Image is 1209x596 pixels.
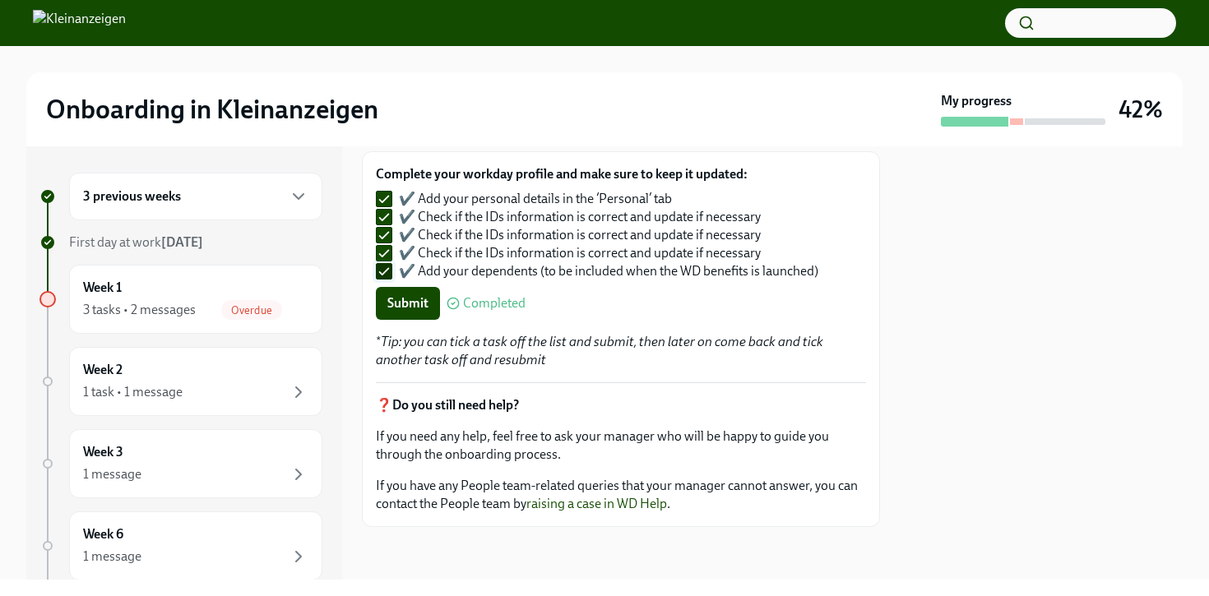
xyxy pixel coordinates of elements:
h6: Week 6 [83,525,123,543]
em: Tip: you can tick a task off the list and submit, then later on come back and tick another task o... [376,334,823,367]
strong: My progress [941,92,1012,110]
span: ✔️ Add your personal details in the ‘Personal’ tab [399,190,672,208]
span: Overdue [221,304,282,316]
p: ❓ [376,396,866,414]
label: Complete your workday profile and make sure to keep it updated: [376,165,831,183]
span: ✔️ Check if the IDs information is correct and update if necessary [399,244,761,262]
a: Week 13 tasks • 2 messagesOverdue [39,265,322,334]
div: 3 tasks • 2 messages [83,301,196,319]
p: If you have any People team-related queries that your manager cannot answer, you can contact the ... [376,477,866,513]
span: First day at work [69,234,203,250]
h6: Week 1 [83,279,122,297]
h6: 3 previous weeks [83,187,181,206]
img: Kleinanzeigen [33,10,126,36]
span: ✔️ Check if the IDs information is correct and update if necessary [399,226,761,244]
a: Week 61 message [39,511,322,580]
strong: Do you still need help? [392,397,519,413]
div: 1 task • 1 message [83,383,183,401]
div: 1 message [83,547,141,566]
h2: Onboarding in Kleinanzeigen [46,93,378,126]
a: Week 31 message [39,429,322,498]
a: raising a case in WD Help [526,496,667,511]
span: ✔️ Check if the IDs information is correct and update if necessary [399,208,761,226]
a: First day at work[DATE] [39,233,322,252]
a: Week 21 task • 1 message [39,347,322,416]
span: Submit [387,295,428,312]
h3: 42% [1119,95,1163,124]
div: 1 message [83,465,141,483]
h6: Week 2 [83,361,123,379]
strong: [DATE] [161,234,203,250]
button: Submit [376,287,440,320]
div: 3 previous weeks [69,173,322,220]
span: Completed [463,297,526,310]
p: If you need any help, feel free to ask your manager who will be happy to guide you through the on... [376,427,866,464]
h6: Week 3 [83,443,123,461]
span: ✔️ Add your dependents (to be included when the WD benefits is launched) [399,262,818,280]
